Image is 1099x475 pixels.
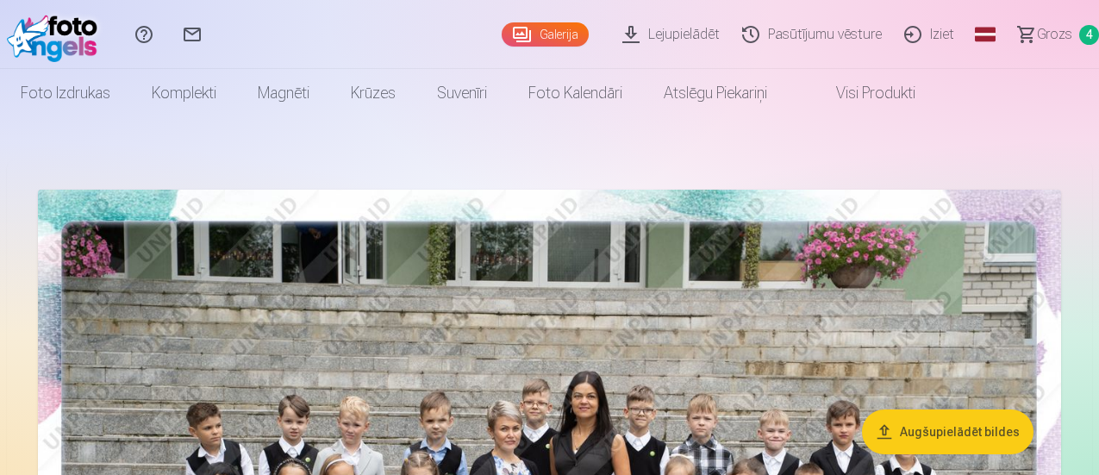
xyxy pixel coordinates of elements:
[788,69,936,117] a: Visi produkti
[1037,24,1072,45] span: Grozs
[502,22,589,47] a: Galerija
[416,69,508,117] a: Suvenīri
[7,7,106,62] img: /fa1
[131,69,237,117] a: Komplekti
[508,69,643,117] a: Foto kalendāri
[330,69,416,117] a: Krūzes
[643,69,788,117] a: Atslēgu piekariņi
[862,409,1033,454] button: Augšupielādēt bildes
[237,69,330,117] a: Magnēti
[1079,25,1099,45] span: 4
